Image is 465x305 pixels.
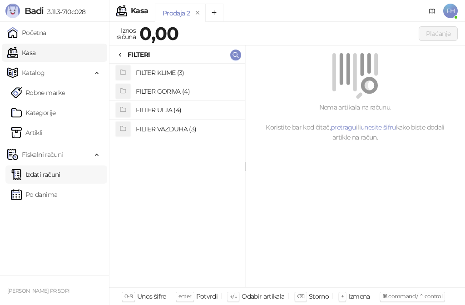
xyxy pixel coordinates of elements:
span: Fiskalni računi [22,145,63,164]
div: Storno [309,290,329,302]
span: ⌫ [297,293,304,300]
span: enter [178,293,192,300]
span: + [341,293,344,300]
span: ↑/↓ [230,293,237,300]
a: ArtikliArtikli [11,124,43,142]
span: FH [443,4,458,18]
a: unesite šifru [361,123,396,131]
div: Izmena [348,290,370,302]
span: Badi [25,5,44,16]
a: pretragu [331,123,356,131]
small: [PERSON_NAME] PR SOPI [7,288,70,294]
a: Kasa [7,44,35,62]
div: Potvrdi [196,290,218,302]
h4: FILTER KLIME (3) [136,65,237,80]
div: Prodaja 2 [163,8,190,18]
div: Odabir artikala [242,290,284,302]
a: Izdati računi [11,165,60,184]
span: 0-9 [124,293,133,300]
button: Plaćanje [419,26,458,41]
h4: FILTER ULJA (4) [136,103,237,117]
div: Unos šifre [137,290,166,302]
span: Katalog [22,64,45,82]
span: ⌘ command / ⌃ control [382,293,443,300]
button: remove [192,9,203,17]
a: Robne marke [11,84,65,102]
a: Kategorije [11,104,56,122]
div: Kasa [131,7,148,15]
a: Početna [7,24,46,42]
div: grid [109,64,245,287]
a: Po danima [11,185,57,204]
h4: FILTER GORIVA (4) [136,84,237,99]
button: Add tab [205,4,223,22]
h4: FILTER VAZDUHA (3) [136,122,237,136]
a: Dokumentacija [425,4,440,18]
div: FILTERI [128,50,150,60]
strong: 0,00 [139,22,178,45]
div: Nema artikala na računu. Koristite bar kod čitač, ili kako biste dodali artikle na račun. [256,102,454,142]
span: 3.11.3-710c028 [44,8,85,16]
img: Logo [5,4,20,18]
div: Iznos računa [114,25,138,43]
